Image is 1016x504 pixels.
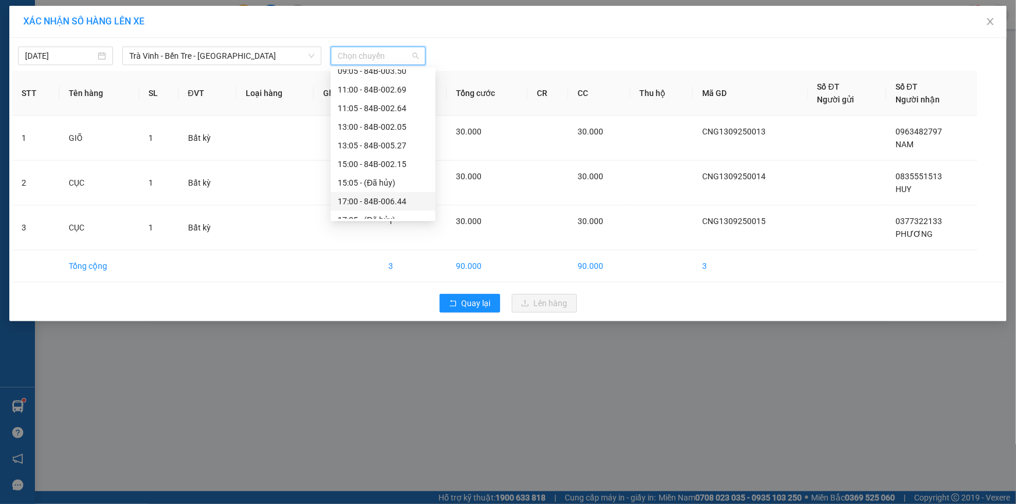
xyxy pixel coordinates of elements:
span: 1 [148,223,153,232]
span: Người gửi [817,95,855,104]
span: Số ĐT [895,82,918,91]
span: 0835551513 [895,172,942,181]
span: HUY [895,184,911,194]
div: 09:05 - 84B-003.50 [338,65,429,77]
td: 90.000 [568,250,630,282]
span: close [986,17,995,26]
td: CỤC [59,161,139,205]
td: 3 [693,250,808,282]
div: 15:00 - 84B-002.15 [338,158,429,171]
button: Close [974,6,1007,38]
button: rollbackQuay lại [440,294,500,313]
div: 11:05 - 84B-002.64 [338,102,429,115]
div: 15:05 - (Đã hủy) [338,176,429,189]
th: CR [528,71,568,116]
span: 30.000 [456,172,482,181]
span: Quay lại [462,297,491,310]
span: 1 [148,133,153,143]
div: 13:00 - 84B-002.05 [338,120,429,133]
th: Loại hàng [236,71,314,116]
th: SL [139,71,178,116]
span: XÁC NHẬN SỐ HÀNG LÊN XE [23,16,144,27]
th: ĐVT [179,71,236,116]
span: CNG1309250013 [702,127,766,136]
th: Tổng cước [447,71,528,116]
div: [GEOGRAPHIC_DATA] [76,10,194,36]
th: Mã GD [693,71,808,116]
div: PHƯƠNG [76,36,194,50]
th: Tên hàng [59,71,139,116]
span: 30.000 [456,216,482,226]
td: 90.000 [447,250,528,282]
td: Bất kỳ [179,116,236,161]
div: 13:05 - 84B-005.27 [338,139,429,152]
th: Thu hộ [631,71,693,116]
span: 30.000 [578,172,603,181]
td: 2 [12,161,59,205]
th: CC [568,71,630,116]
th: STT [12,71,59,116]
td: 3 [12,205,59,250]
th: Ghi chú [314,71,379,116]
span: CNG1309250015 [702,216,766,226]
span: 1 [148,178,153,187]
span: rollback [449,299,457,308]
div: Cầu Ngang [10,10,68,38]
span: 1 [388,216,393,226]
span: down [308,52,315,59]
span: Gửi: [10,11,28,23]
span: Người nhận [895,95,940,104]
div: 30.000 [74,73,195,90]
button: uploadLên hàng [512,294,577,313]
span: 0963482797 [895,127,942,136]
span: CC : [74,76,90,88]
input: 13/09/2025 [25,49,95,62]
td: 3 [379,250,447,282]
div: 17:05 - (Đã hủy) [338,214,429,226]
span: PHƯƠNG [895,229,933,239]
span: Chọn chuyến [338,47,419,65]
td: GIÕ [59,116,139,161]
span: CNG1309250014 [702,172,766,181]
div: 11:00 - 84B-002.69 [338,83,429,96]
td: Tổng cộng [59,250,139,282]
span: 30.000 [578,216,603,226]
span: Nhận: [76,10,104,22]
span: 30.000 [578,127,603,136]
div: 0377322133 [76,50,194,66]
td: CỤC [59,205,139,250]
td: Bất kỳ [179,205,236,250]
span: 0377322133 [895,216,942,226]
span: Trà Vinh - Bến Tre - Sài Gòn [129,47,314,65]
span: NAM [895,140,914,149]
span: 30.000 [456,127,482,136]
td: 1 [12,116,59,161]
div: 17:00 - 84B-006.44 [338,195,429,208]
span: Số ĐT [817,82,840,91]
td: Bất kỳ [179,161,236,205]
